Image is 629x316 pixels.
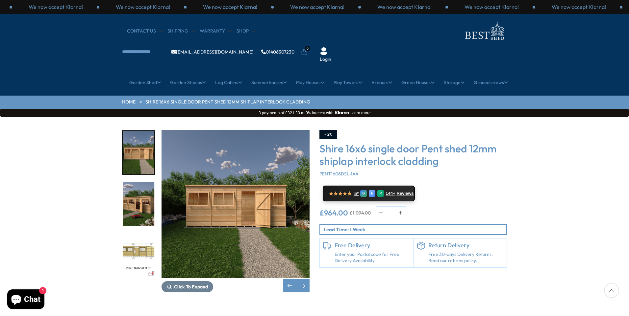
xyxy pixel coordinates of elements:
div: 3 / 3 [99,3,187,11]
a: Groundscrews [474,74,508,91]
a: Warranty [200,28,232,34]
div: 2 / 3 [274,3,361,11]
h6: Free Delivery [335,242,410,249]
img: Shire 16x6 single door Pent shed 12mm shiplap interlock cladding [162,130,310,278]
a: 0 [301,49,308,56]
a: ★★★★★ 5* G E R 144+ Reviews [323,186,415,201]
ins: £964.00 [319,209,348,216]
div: Next slide [296,279,310,292]
div: 1 / 3 [448,3,535,11]
span: PENT1606DSL-1AA [319,171,359,177]
div: 2 / 3 [12,3,99,11]
div: 3 / 3 [361,3,448,11]
del: £1,094.00 [350,211,371,215]
a: Play Towers [334,74,362,91]
img: 16x6pentsdshiplap_GARDEN_RHLIFE_200x200.jpg [123,182,154,226]
a: Summerhouses [251,74,287,91]
img: User Icon [320,47,328,55]
span: 144+ [386,191,395,196]
a: Green Houses [401,74,435,91]
a: CONTACT US [127,28,163,34]
a: Play Houses [296,74,324,91]
p: We now accept Klarna! [116,3,170,11]
a: Shipping [167,28,195,34]
p: We now accept Klarna! [203,3,257,11]
div: G [360,190,367,197]
div: R [377,190,384,197]
p: Lead Time: 1 Week [324,226,506,233]
a: Login [320,56,331,63]
a: [EMAIL_ADDRESS][DOMAIN_NAME] [171,50,254,54]
p: We now accept Klarna! [290,3,344,11]
a: Garden Shed [129,74,161,91]
div: 2 / 8 [162,130,310,292]
div: 3 / 8 [122,182,155,227]
button: Click To Expand [162,281,213,292]
a: HOME [122,99,136,105]
div: 1 / 3 [187,3,274,11]
inbox-online-store-chat: Shopify online store chat [5,289,46,311]
a: Garden Studios [170,74,206,91]
p: We now accept Klarna! [552,3,606,11]
a: Arbours [371,74,392,91]
div: 2 / 3 [535,3,622,11]
div: -12% [319,130,337,139]
a: Enter your Postal code for Free Delivery Availability [335,251,410,264]
div: 4 / 8 [122,233,155,278]
span: 0 [305,46,310,51]
p: We now accept Klarna! [377,3,432,11]
div: E [369,190,375,197]
p: Free 30-days Delivery Returns, Read our returns policy. [428,251,504,264]
img: 16x6pentsdshiplap_GARDEN_FRONTOPEN_200x200.jpg [123,131,154,174]
img: logo [461,20,507,42]
h3: Shire 16x6 single door Pent shed 12mm shiplap interlock cladding [319,142,507,168]
span: ★★★★★ [329,191,352,197]
div: 2 / 8 [122,130,155,175]
p: We now accept Klarna! [29,3,83,11]
span: Reviews [397,191,414,196]
span: Click To Expand [174,284,208,290]
a: Log Cabins [215,74,242,91]
h6: Return Delivery [428,242,504,249]
a: Shire 16x6 single door Pent shed 12mm shiplap interlock cladding [145,99,310,105]
a: Storage [444,74,465,91]
a: 01406307230 [261,50,294,54]
p: We now accept Klarna! [465,3,519,11]
img: Pent16x6MFT_200x200.jpg [123,234,154,277]
a: Shop [237,28,255,34]
div: Previous slide [283,279,296,292]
